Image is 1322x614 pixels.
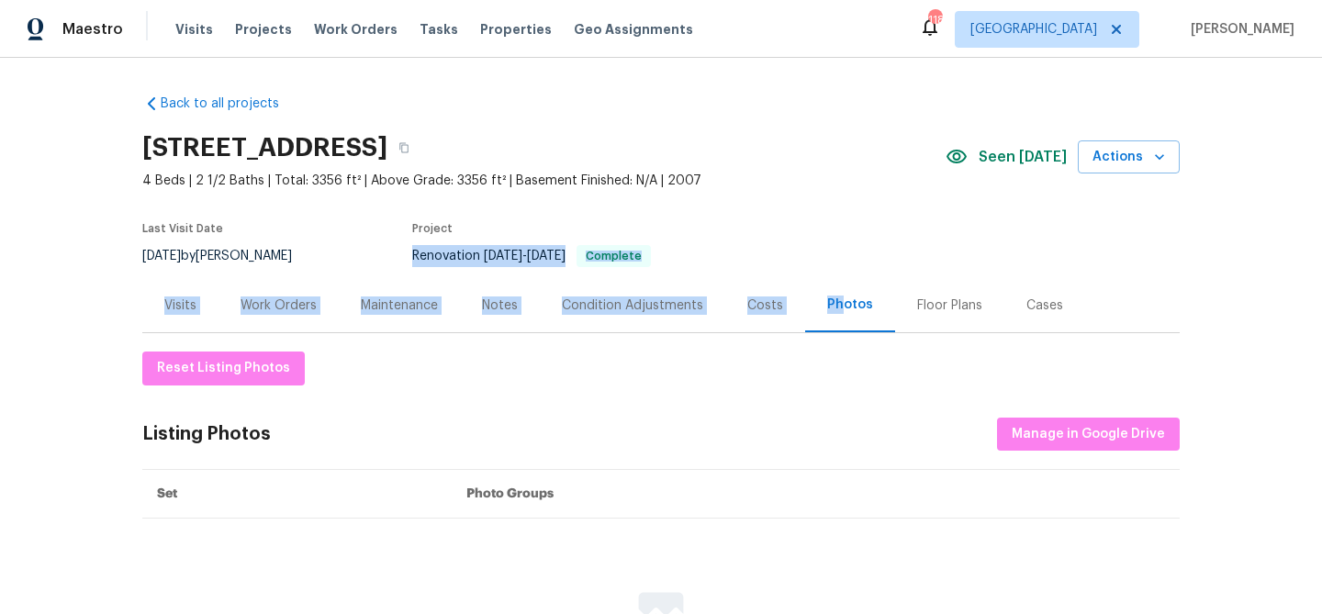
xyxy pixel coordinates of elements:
span: [DATE] [484,250,522,262]
span: Renovation [412,250,651,262]
button: Actions [1078,140,1180,174]
div: Notes [482,296,518,315]
span: Properties [480,20,552,39]
span: Seen [DATE] [979,148,1067,166]
a: Back to all projects [142,95,319,113]
span: Complete [578,251,649,262]
div: Maintenance [361,296,438,315]
span: Geo Assignments [574,20,693,39]
div: Work Orders [241,296,317,315]
span: [PERSON_NAME] [1183,20,1294,39]
span: Manage in Google Drive [1012,423,1165,446]
span: Work Orders [314,20,398,39]
button: Reset Listing Photos [142,352,305,385]
span: Project [412,223,453,234]
span: Visits [175,20,213,39]
div: Visits [164,296,196,315]
div: Photos [827,296,873,314]
div: Cases [1026,296,1063,315]
span: Projects [235,20,292,39]
span: Reset Listing Photos [157,357,290,380]
span: 4 Beds | 2 1/2 Baths | Total: 3356 ft² | Above Grade: 3356 ft² | Basement Finished: N/A | 2007 [142,172,946,190]
div: Listing Photos [142,425,271,443]
span: Last Visit Date [142,223,223,234]
div: Floor Plans [917,296,982,315]
button: Copy Address [387,131,420,164]
th: Set [142,470,452,519]
span: [GEOGRAPHIC_DATA] [970,20,1097,39]
span: [DATE] [142,250,181,262]
th: Photo Groups [452,470,1180,519]
span: Tasks [420,23,458,36]
div: by [PERSON_NAME] [142,245,314,267]
button: Manage in Google Drive [997,418,1180,452]
span: [DATE] [527,250,566,262]
h2: [STREET_ADDRESS] [142,139,387,157]
span: - [484,250,566,262]
span: Maestro [62,20,123,39]
div: Costs [747,296,783,315]
div: Condition Adjustments [562,296,703,315]
div: 118 [928,11,941,29]
span: Actions [1092,146,1165,169]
